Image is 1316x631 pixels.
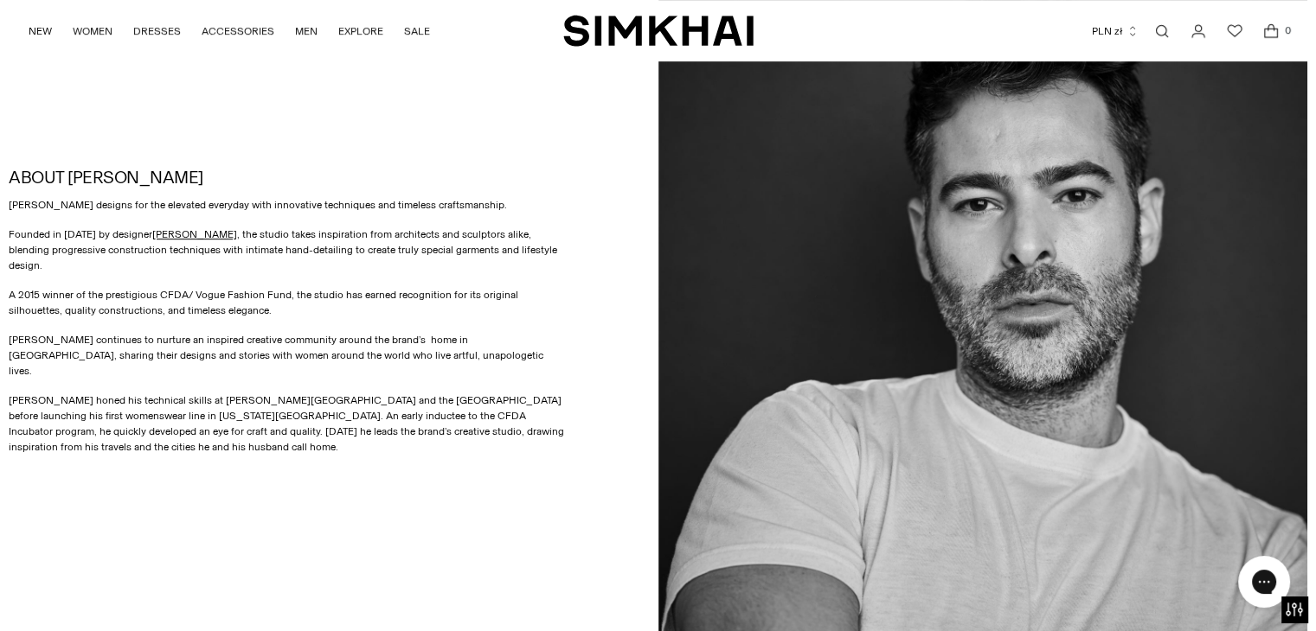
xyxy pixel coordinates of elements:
p: [PERSON_NAME] honed his technical skills at [PERSON_NAME][GEOGRAPHIC_DATA] and the [GEOGRAPHIC_DA... [9,392,567,455]
p: [PERSON_NAME] designs for the elevated everyday with innovative techniques and timeless craftsman... [9,197,567,213]
a: [PERSON_NAME] [152,228,237,240]
a: WOMEN [73,12,112,50]
span: 0 [1280,22,1295,38]
a: ACCESSORIES [202,12,274,50]
a: SIMKHAI [563,14,754,48]
a: MEN [295,12,318,50]
p: A 2015 winner of the prestigious CFDA/ Vogue Fashion Fund, the studio has earned recognition for ... [9,287,567,318]
p: Founded in [DATE] by designer , the studio takes inspiration from architects and sculptors alike,... [9,226,567,273]
button: PLN zł [1092,12,1139,50]
iframe: Gorgias live chat messenger [1229,550,1299,614]
a: Open search modal [1145,14,1179,48]
a: Go to the account page [1181,14,1216,48]
a: NEW [29,12,52,50]
h2: ABOUT [PERSON_NAME] [9,168,567,187]
a: Open cart modal [1254,14,1288,48]
p: [PERSON_NAME] continues to nurture an inspired creative community around the brand’s home in [GEO... [9,332,567,379]
a: DRESSES [133,12,181,50]
a: Wishlist [1217,14,1252,48]
a: SALE [404,12,430,50]
a: EXPLORE [338,12,383,50]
